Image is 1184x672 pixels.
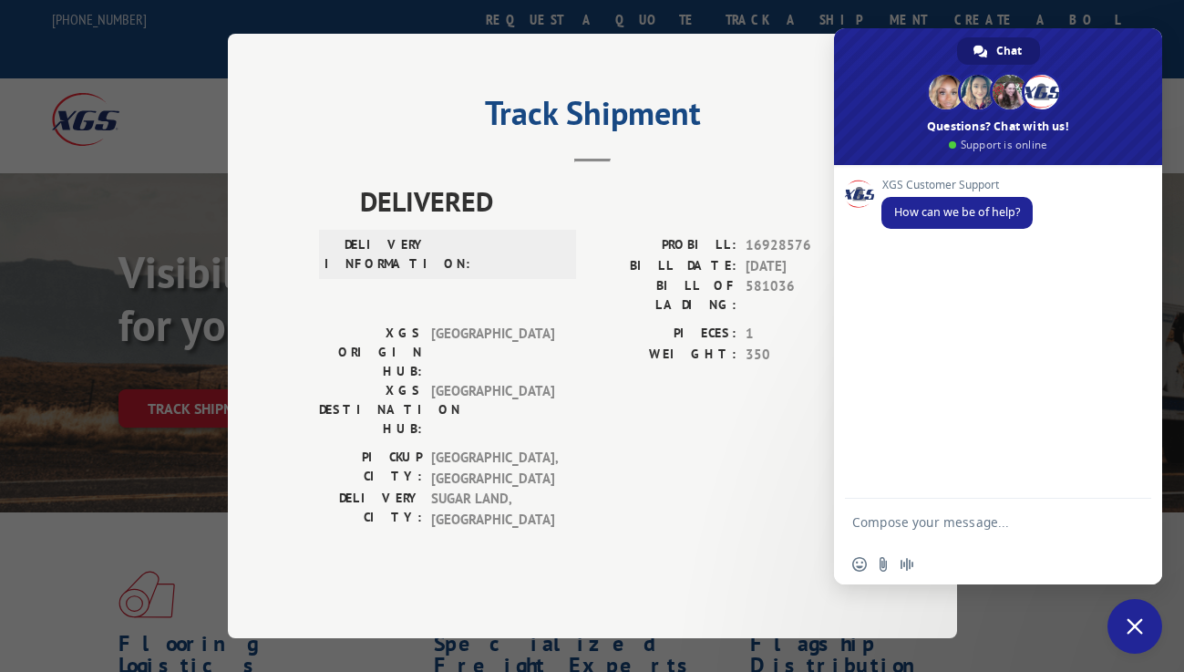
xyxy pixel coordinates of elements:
label: DELIVERY INFORMATION: [324,235,427,274]
span: [GEOGRAPHIC_DATA] , [GEOGRAPHIC_DATA] [431,448,554,489]
span: Audio message [900,557,914,572]
span: How can we be of help? [894,204,1020,220]
label: XGS DESTINATION HUB: [319,381,422,439]
a: Close chat [1107,599,1162,654]
span: [GEOGRAPHIC_DATA] [431,324,554,381]
label: WEIGHT: [592,344,736,365]
span: 1 [746,324,866,345]
span: 16928576 [746,235,866,256]
h2: Track Shipment [319,100,866,135]
label: PICKUP CITY: [319,448,422,489]
a: Chat [957,37,1040,65]
span: Chat [996,37,1022,65]
label: BILL DATE: [592,255,736,276]
span: 350 [746,344,866,365]
span: Insert an emoji [852,557,867,572]
span: SUGAR LAND , [GEOGRAPHIC_DATA] [431,489,554,530]
span: DELIVERED [360,181,866,222]
label: XGS ORIGIN HUB: [319,324,422,381]
label: PROBILL: [592,235,736,256]
span: XGS Customer Support [881,179,1033,191]
label: BILL OF LADING: [592,276,736,315]
textarea: Compose your message... [852,499,1107,544]
span: 581036 [746,276,866,315]
span: Send a file [876,557,891,572]
span: [DATE] [746,255,866,276]
label: DELIVERY CITY: [319,489,422,530]
label: PIECES: [592,324,736,345]
span: [GEOGRAPHIC_DATA] [431,381,554,439]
